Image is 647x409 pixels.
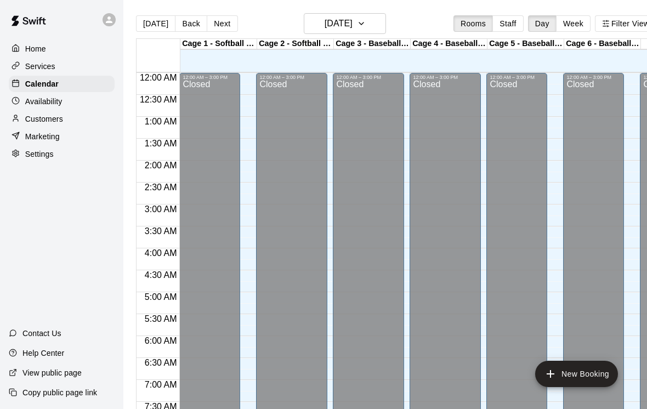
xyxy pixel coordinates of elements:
span: 6:00 AM [142,336,180,345]
div: 12:00 AM – 3:00 PM [336,75,401,80]
p: Marketing [25,131,60,142]
button: Rooms [453,15,493,32]
a: Services [9,58,115,75]
div: Cage 2 - Softball (Triple Play) [257,39,334,49]
button: Next [207,15,237,32]
p: Settings [25,149,54,160]
button: Week [556,15,591,32]
span: 1:30 AM [142,139,180,148]
span: 2:00 AM [142,161,180,170]
p: Contact Us [22,328,61,339]
p: Home [25,43,46,54]
div: Cage 3 - Baseball (Triple Play) [334,39,411,49]
span: 2:30 AM [142,183,180,192]
button: Day [528,15,557,32]
span: 4:30 AM [142,270,180,280]
a: Home [9,41,115,57]
span: 1:00 AM [142,117,180,126]
div: 12:00 AM – 3:00 PM [183,75,237,80]
span: 5:30 AM [142,314,180,323]
a: Customers [9,111,115,127]
button: Staff [492,15,524,32]
span: 7:00 AM [142,380,180,389]
div: Cage 4 - Baseball (Triple Play) [411,39,487,49]
p: Calendar [25,78,59,89]
p: Copy public page link [22,387,97,398]
span: 3:00 AM [142,204,180,214]
div: Cage 1 - Softball (Hack Attack) [180,39,257,49]
button: Back [175,15,207,32]
span: 5:00 AM [142,292,180,302]
a: Marketing [9,128,115,145]
div: 12:00 AM – 3:00 PM [259,75,324,80]
button: add [535,361,618,387]
span: 12:30 AM [137,95,180,104]
button: [DATE] [136,15,175,32]
p: Customers [25,113,63,124]
p: Help Center [22,348,64,359]
a: Availability [9,93,115,110]
p: View public page [22,367,82,378]
h6: [DATE] [325,16,353,31]
p: Services [25,61,55,72]
span: 6:30 AM [142,358,180,367]
div: 12:00 AM – 3:00 PM [566,75,621,80]
span: 3:30 AM [142,226,180,236]
a: Calendar [9,76,115,92]
span: 12:00 AM [137,73,180,82]
div: Cage 6 - Baseball (Hack Attack Hand-fed Machine) [564,39,641,49]
div: 12:00 AM – 3:00 PM [490,75,544,80]
span: 4:00 AM [142,248,180,258]
div: 12:00 AM – 3:00 PM [413,75,478,80]
button: [DATE] [304,13,386,34]
div: Cage 5 - Baseball (HitTrax) [487,39,564,49]
a: Settings [9,146,115,162]
p: Availability [25,96,63,107]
